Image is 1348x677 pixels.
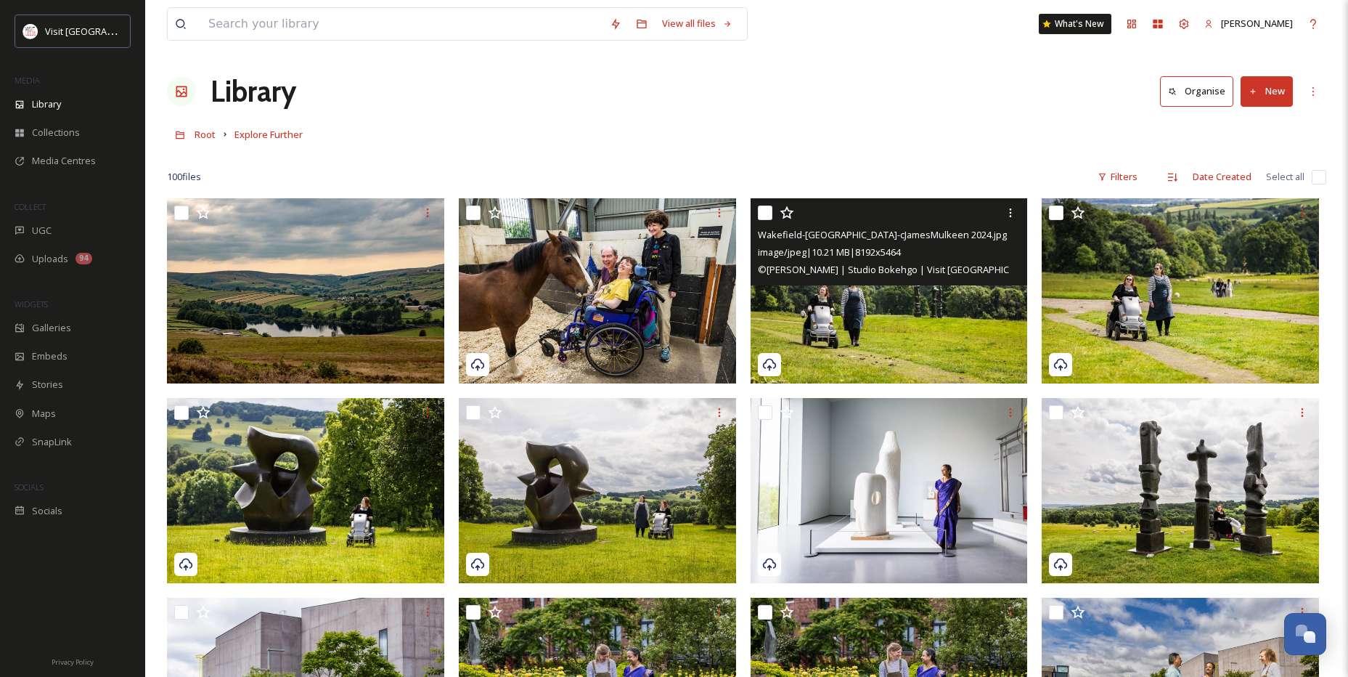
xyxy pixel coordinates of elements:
[1284,613,1326,655] button: Open Chat
[32,252,68,266] span: Uploads
[201,8,602,40] input: Search your library
[32,97,61,111] span: Library
[211,70,296,113] a: Library
[1160,76,1233,106] button: Organise
[32,349,68,363] span: Embeds
[167,198,444,384] img: Bradford-Penistone Hill-© Karol Wyszynski 2024 VL Only.jpg
[32,224,52,238] span: UGC
[32,126,80,139] span: Collections
[15,299,48,309] span: WIDGETS
[1266,170,1304,184] span: Select all
[75,253,92,264] div: 94
[234,128,303,141] span: Explore Further
[45,24,158,38] span: Visit [GEOGRAPHIC_DATA]
[758,246,901,259] span: image/jpeg | 10.21 MB | 8192 x 5464
[15,482,44,492] span: SOCIALS
[167,398,444,583] img: Wakefield-Yorkshire Sculpture Park-cJamesMulkeen 2024.jpg
[1042,398,1319,583] img: Wakefield-Yorkshire Sculpture Park-cJamesMulkeen 2024.jpg
[751,398,1028,583] img: Wakefield-The Hepworth interior- cJamesMulkeen 2024.jpg
[52,652,94,670] a: Privacy Policy
[167,170,201,184] span: 100 file s
[1221,17,1293,30] span: [PERSON_NAME]
[1042,198,1319,384] img: Wakefield-Yorkshire Sculpture Park-cJamesMulkeen 2024.jpg
[1185,163,1259,191] div: Date Created
[1090,163,1145,191] div: Filters
[1197,9,1300,38] a: [PERSON_NAME]
[32,504,62,518] span: Socials
[15,75,40,86] span: MEDIA
[751,198,1028,384] img: Wakefield-Yorkshire Sculpture Park-cJamesMulkeen 2024.jpg
[758,228,1007,241] span: Wakefield-[GEOGRAPHIC_DATA]-cJamesMulkeen 2024.jpg
[195,126,216,143] a: Root
[1160,76,1241,106] a: Organise
[15,201,46,212] span: COLLECT
[758,262,1161,276] span: © [PERSON_NAME] | Studio Bokehgo | Visit [GEOGRAPHIC_DATA] | Visit [GEOGRAPHIC_DATA]
[32,154,96,168] span: Media Centres
[459,198,736,384] img: JPM24-Wakefield-2184.jpg
[32,435,72,449] span: SnapLink
[32,407,56,421] span: Maps
[23,24,38,38] img: download%20(3).png
[1039,14,1111,34] a: What's New
[195,128,216,141] span: Root
[655,9,740,38] a: View all files
[459,398,736,583] img: Wakefield-Yorkshire Sculpture Park-cJamesMulkeen 2024.jpg
[32,321,71,335] span: Galleries
[52,657,94,667] span: Privacy Policy
[32,378,63,392] span: Stories
[234,126,303,143] a: Explore Further
[1241,76,1293,106] button: New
